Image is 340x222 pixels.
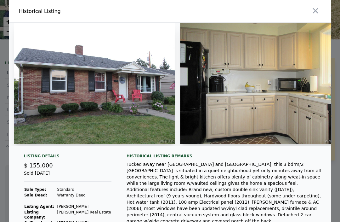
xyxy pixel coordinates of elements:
td: Standard [57,187,111,192]
div: Sold [DATE] [24,170,111,182]
strong: Sale Type: [24,187,46,192]
span: $ 155,000 [24,162,53,169]
div: Historical Listing remarks [127,154,321,159]
td: [PERSON_NAME] [57,204,111,209]
strong: Sale Deed: [24,193,47,197]
strong: Listing Agent: [24,204,54,209]
strong: Listing Company: [24,210,45,219]
td: Warranty Deed [57,192,111,198]
img: Property Img [14,23,175,144]
div: Listing Details [24,154,111,161]
td: [PERSON_NAME] Real Estate [57,209,111,220]
div: Historical Listing [19,8,167,15]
